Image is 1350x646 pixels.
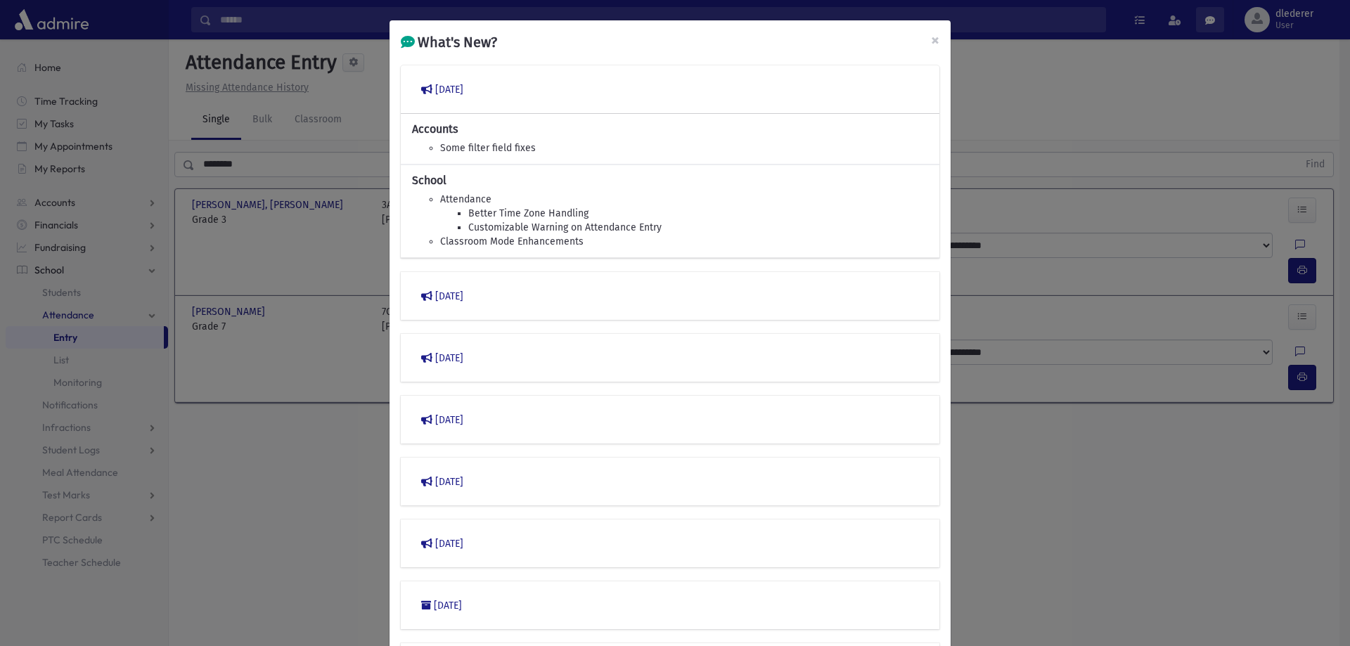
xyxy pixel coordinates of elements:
[440,141,928,155] li: Some filter field fixes
[440,235,928,249] li: Classroom Mode Enhancements
[412,122,928,136] h6: Accounts
[920,20,951,60] button: Close
[931,30,939,50] span: ×
[412,77,928,102] button: [DATE]
[412,531,928,556] button: [DATE]
[412,407,928,432] button: [DATE]
[468,221,928,235] li: Customizable Warning on Attendance Entry
[468,207,928,221] li: Better Time Zone Handling
[440,193,928,207] li: Attendance
[412,345,928,370] button: [DATE]
[412,469,928,494] button: [DATE]
[412,174,928,187] h6: School
[412,593,928,618] button: [DATE]
[401,32,497,53] h5: What's New?
[412,283,928,309] button: [DATE]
